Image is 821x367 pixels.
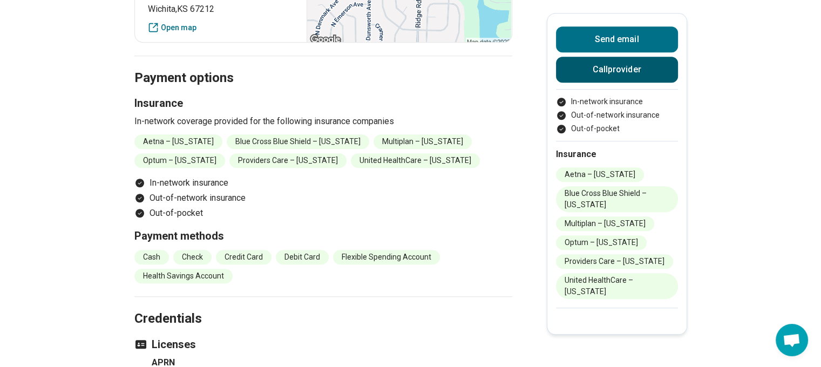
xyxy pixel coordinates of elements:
[173,250,212,264] li: Check
[556,110,678,121] li: Out-of-network insurance
[556,26,678,52] button: Send email
[556,254,673,269] li: Providers Care – [US_STATE]
[148,22,294,33] a: Open map
[276,250,329,264] li: Debit Card
[134,115,512,128] p: In-network coverage provided for the following insurance companies
[134,134,222,149] li: Aetna – [US_STATE]
[556,235,647,250] li: Optum – [US_STATE]
[333,250,440,264] li: Flexible Spending Account
[556,96,678,107] li: In-network insurance
[134,250,169,264] li: Cash
[556,186,678,212] li: Blue Cross Blue Shield – [US_STATE]
[229,153,347,168] li: Providers Care – [US_STATE]
[556,216,654,231] li: Multiplan – [US_STATE]
[134,192,512,205] li: Out-of-network insurance
[134,176,512,189] li: In-network insurance
[134,176,512,220] ul: Payment options
[134,337,512,352] h3: Licenses
[134,43,512,87] h2: Payment options
[556,57,678,83] button: Callprovider
[134,228,512,243] h3: Payment methods
[134,96,512,111] h3: Insurance
[776,324,808,356] a: Open chat
[556,273,678,299] li: United HealthCare – [US_STATE]
[227,134,369,149] li: Blue Cross Blue Shield – [US_STATE]
[556,167,644,182] li: Aetna – [US_STATE]
[148,3,294,16] span: Wichita , KS 67212
[134,269,233,283] li: Health Savings Account
[374,134,472,149] li: Multiplan – [US_STATE]
[134,153,225,168] li: Optum – [US_STATE]
[134,284,512,328] h2: Credentials
[556,123,678,134] li: Out-of-pocket
[134,207,512,220] li: Out-of-pocket
[216,250,272,264] li: Credit Card
[351,153,480,168] li: United HealthCare – [US_STATE]
[556,96,678,134] ul: Payment options
[556,148,678,161] h2: Insurance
